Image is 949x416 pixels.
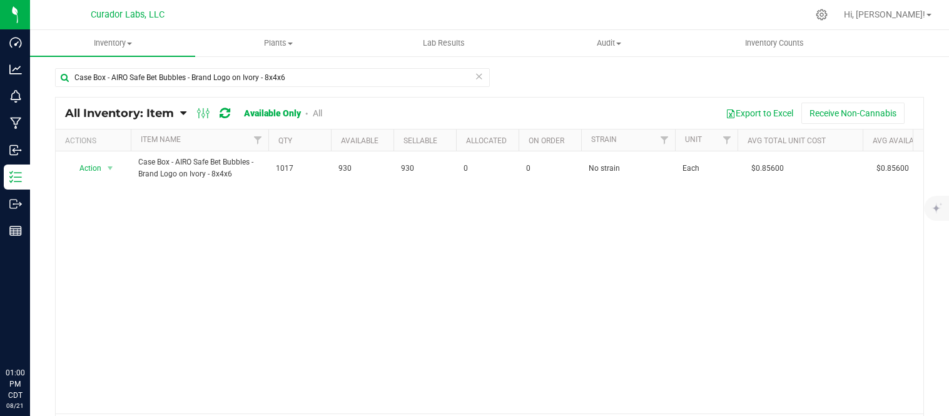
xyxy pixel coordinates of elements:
[870,160,915,178] span: $0.85600
[401,163,449,175] span: 930
[30,38,195,49] span: Inventory
[313,108,322,118] a: All
[406,38,482,49] span: Lab Results
[9,171,22,183] inline-svg: Inventory
[814,9,830,21] div: Manage settings
[9,63,22,76] inline-svg: Analytics
[65,106,180,120] a: All Inventory: Item
[403,136,437,145] a: Sellable
[9,117,22,129] inline-svg: Manufacturing
[526,163,574,175] span: 0
[683,163,730,175] span: Each
[276,163,323,175] span: 1017
[196,38,360,49] span: Plants
[68,160,102,177] span: Action
[195,30,360,56] a: Plants
[30,30,195,56] a: Inventory
[748,136,826,145] a: Avg Total Unit Cost
[9,36,22,49] inline-svg: Dashboard
[6,401,24,410] p: 08/21
[9,144,22,156] inline-svg: Inbound
[9,225,22,237] inline-svg: Reports
[103,160,118,177] span: select
[141,135,181,144] a: Item Name
[244,108,301,118] a: Available Only
[529,136,564,145] a: On Order
[801,103,905,124] button: Receive Non-Cannabis
[685,135,702,144] a: Unit
[91,9,165,20] span: Curador Labs, LLC
[745,160,790,178] span: $0.85600
[13,316,50,353] iframe: Resource center
[361,30,526,56] a: Lab Results
[338,163,386,175] span: 930
[466,136,507,145] a: Allocated
[9,198,22,210] inline-svg: Outbound
[591,135,617,144] a: Strain
[9,90,22,103] inline-svg: Monitoring
[464,163,511,175] span: 0
[138,156,261,180] span: Case Box - AIRO Safe Bet Bubbles - Brand Logo on Ivory - 8x4x6
[341,136,378,145] a: Available
[654,129,675,151] a: Filter
[65,106,174,120] span: All Inventory: Item
[278,136,292,145] a: Qty
[65,136,126,145] div: Actions
[55,68,490,87] input: Search Item Name, Retail Display Name, SKU, Part Number...
[844,9,925,19] span: Hi, [PERSON_NAME]!
[6,367,24,401] p: 01:00 PM CDT
[589,163,667,175] span: No strain
[717,129,738,151] a: Filter
[526,30,691,56] a: Audit
[475,68,484,84] span: Clear
[728,38,821,49] span: Inventory Counts
[692,30,857,56] a: Inventory Counts
[718,103,801,124] button: Export to Excel
[37,314,52,329] iframe: Resource center unread badge
[248,129,268,151] a: Filter
[527,38,691,49] span: Audit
